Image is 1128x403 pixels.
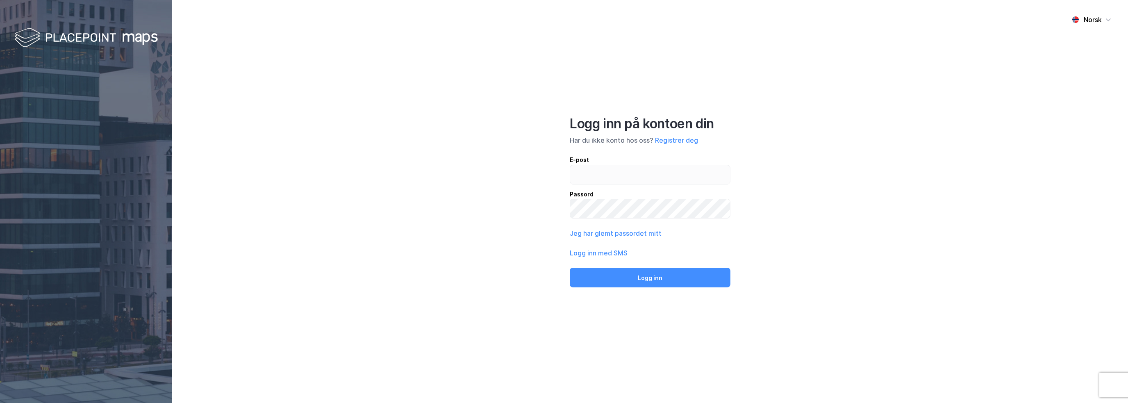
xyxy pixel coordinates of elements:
[14,26,158,50] img: logo-white.f07954bde2210d2a523dddb988cd2aa7.svg
[570,268,730,287] button: Logg inn
[570,116,730,132] div: Logg inn på kontoen din
[570,228,662,238] button: Jeg har glemt passordet mitt
[1084,15,1102,25] div: Norsk
[570,155,730,165] div: E-post
[570,189,730,199] div: Passord
[570,248,628,258] button: Logg inn med SMS
[570,135,730,145] div: Har du ikke konto hos oss?
[655,135,698,145] button: Registrer deg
